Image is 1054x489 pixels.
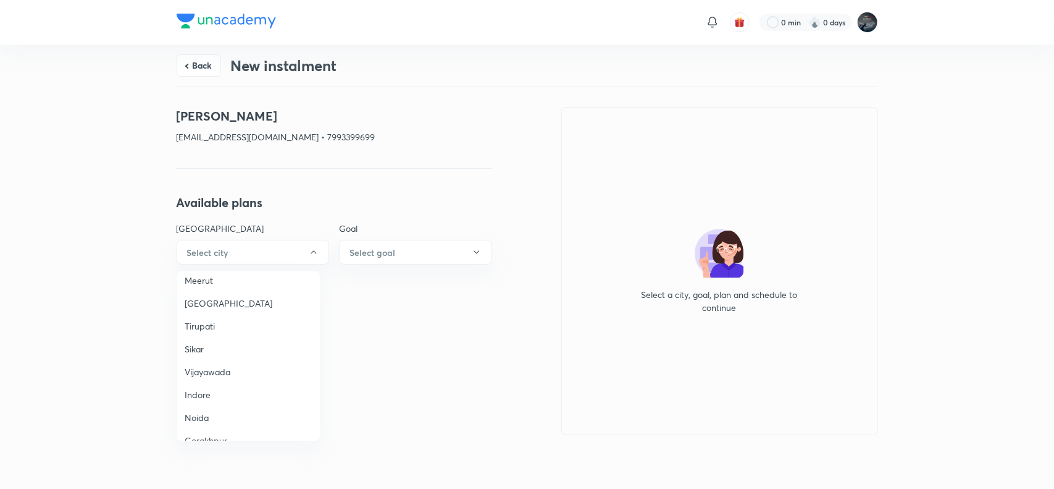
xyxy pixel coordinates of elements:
span: Sikar [185,342,312,355]
span: [GEOGRAPHIC_DATA] [185,297,312,310]
span: Meerut [185,274,312,287]
span: Indore [185,388,312,401]
span: Noida [185,411,312,424]
span: Vijayawada [185,365,312,378]
span: Gorakhpur [185,434,312,447]
span: Tirupati [185,320,312,333]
